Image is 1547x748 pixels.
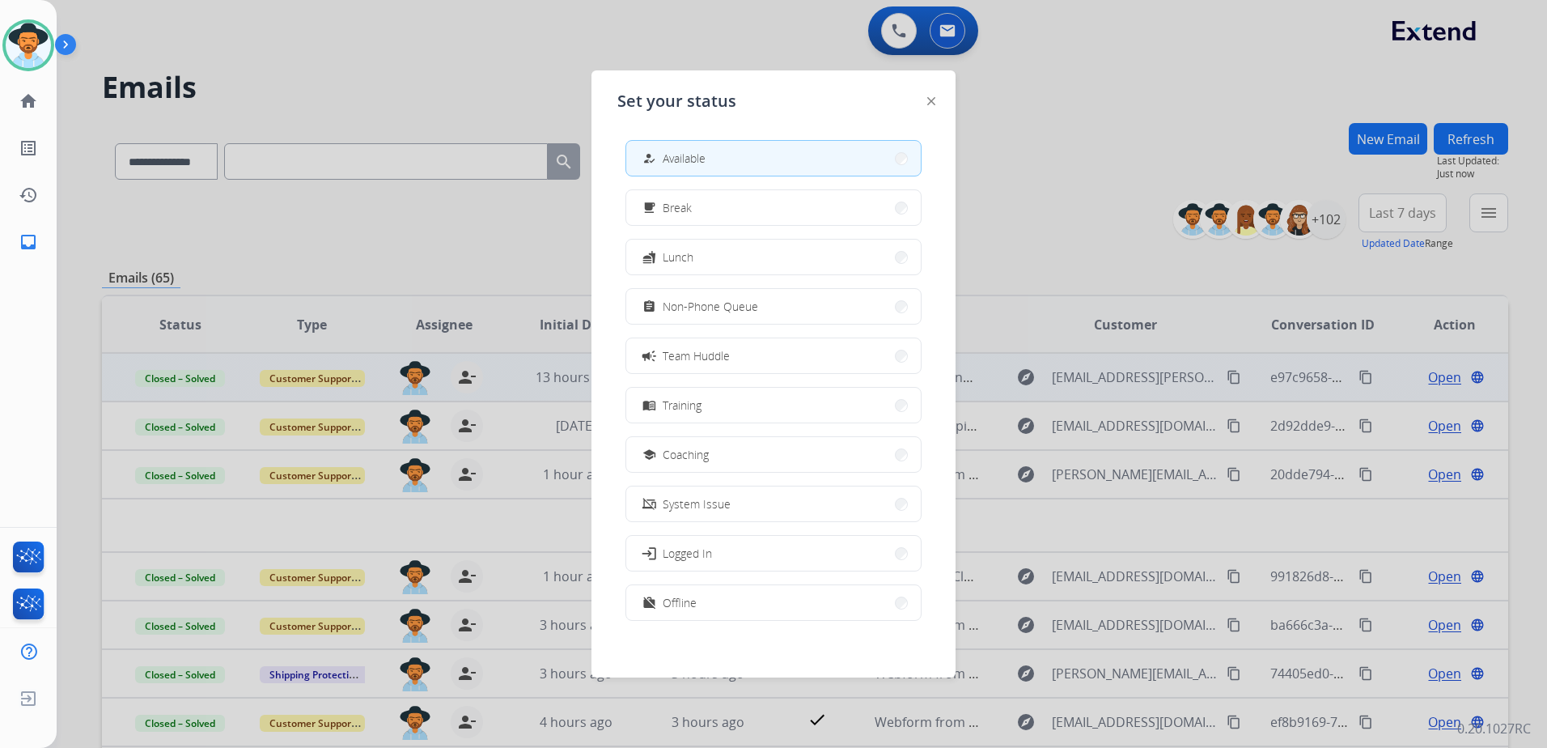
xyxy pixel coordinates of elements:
button: Break [626,190,921,225]
img: close-button [927,97,935,105]
span: Lunch [663,249,693,266]
button: System Issue [626,487,921,521]
button: Logged In [626,536,921,571]
mat-icon: login [641,545,657,561]
button: Training [626,388,921,423]
mat-icon: work_off [642,596,656,610]
mat-icon: list_alt [19,138,38,158]
button: Team Huddle [626,338,921,373]
span: Break [663,199,692,216]
span: Logged In [663,545,712,562]
mat-icon: home [19,91,38,111]
button: Non-Phone Queue [626,289,921,324]
mat-icon: history [19,185,38,205]
mat-icon: inbox [19,232,38,252]
img: avatar [6,23,51,68]
mat-icon: menu_book [642,398,656,412]
mat-icon: fastfood [642,250,656,264]
span: Available [663,150,706,167]
mat-icon: assignment [642,300,656,313]
span: Coaching [663,446,709,463]
mat-icon: free_breakfast [642,201,656,215]
span: Set your status [617,90,736,113]
span: System Issue [663,495,731,512]
span: Training [663,397,701,414]
span: Offline [663,594,697,611]
mat-icon: campaign [641,347,657,363]
span: Non-Phone Queue [663,298,758,315]
button: Lunch [626,240,921,274]
mat-icon: phonelink_off [642,497,656,511]
button: Coaching [626,437,921,472]
span: Team Huddle [663,347,730,364]
p: 0.20.1027RC [1457,719,1531,738]
mat-icon: how_to_reg [642,151,656,165]
button: Available [626,141,921,176]
mat-icon: school [642,448,656,461]
button: Offline [626,585,921,620]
